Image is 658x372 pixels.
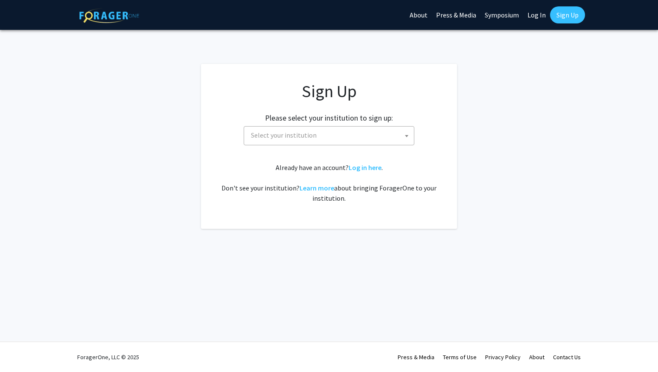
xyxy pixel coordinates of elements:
[553,353,581,361] a: Contact Us
[443,353,477,361] a: Terms of Use
[529,353,544,361] a: About
[550,6,585,23] a: Sign Up
[485,353,521,361] a: Privacy Policy
[244,126,414,145] span: Select your institution
[218,81,440,101] h1: Sign Up
[349,163,381,172] a: Log in here
[398,353,434,361] a: Press & Media
[300,184,334,192] a: Learn more about bringing ForagerOne to your institution
[265,113,393,123] h2: Please select your institution to sign up:
[218,162,440,203] div: Already have an account? . Don't see your institution? about bringing ForagerOne to your institut...
[247,127,414,144] span: Select your institution
[79,8,139,23] img: ForagerOne Logo
[77,342,139,372] div: ForagerOne, LLC © 2025
[251,131,317,139] span: Select your institution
